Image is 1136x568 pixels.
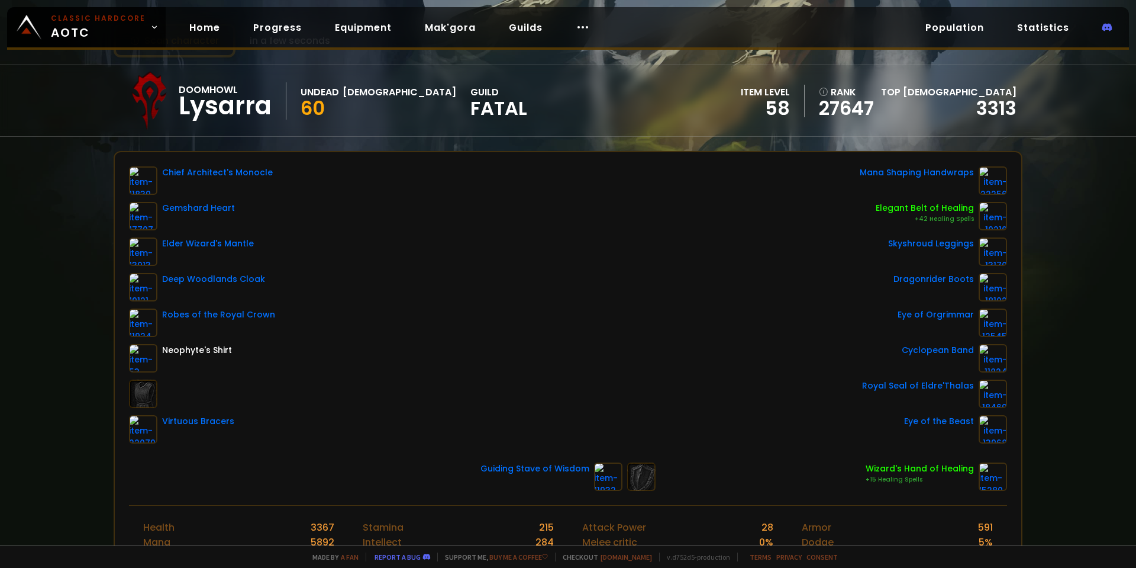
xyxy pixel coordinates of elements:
a: 27647 [819,100,874,117]
a: Consent [806,553,838,561]
div: Gemshard Heart [162,202,235,214]
img: item-15280 [979,463,1007,491]
div: Armor [802,520,831,535]
img: item-13013 [129,238,157,266]
div: Doomhowl [179,82,272,97]
img: item-11932 [594,463,622,491]
a: Terms [750,553,772,561]
div: Deep Woodlands Cloak [162,273,265,285]
a: [DOMAIN_NAME] [601,553,652,561]
div: Virtuous Bracers [162,415,234,428]
div: Elder Wizard's Mantle [162,238,254,250]
a: Statistics [1008,15,1079,40]
div: Mana [143,535,170,550]
img: item-22256 [979,166,1007,195]
div: Dragonrider Boots [893,273,974,285]
div: Guiding Stave of Wisdom [480,463,589,475]
img: item-10216 [979,202,1007,230]
div: guild [470,85,527,117]
div: 58 [741,100,790,117]
span: Checkout [555,553,652,561]
img: item-22079 [129,415,157,444]
a: Progress [244,15,311,40]
img: item-13968 [979,415,1007,444]
div: Melee critic [582,535,637,550]
img: item-18469 [979,380,1007,408]
div: 284 [535,535,554,550]
img: item-19121 [129,273,157,301]
a: Report a bug [375,553,421,561]
div: Eye of the Beast [904,415,974,428]
div: Mana Shaping Handwraps [860,166,974,179]
a: Population [916,15,993,40]
a: a fan [341,553,359,561]
a: Home [180,15,230,40]
img: item-11924 [129,309,157,337]
div: Intellect [363,535,402,550]
img: item-17707 [129,202,157,230]
div: Chief Architect's Monocle [162,166,273,179]
a: 3313 [976,95,1016,121]
span: Made by [305,553,359,561]
div: Skyshroud Leggings [888,238,974,250]
span: 60 [301,95,325,121]
div: Cyclopean Band [902,344,974,357]
div: Stamina [363,520,404,535]
div: Royal Seal of Eldre'Thalas [862,380,974,392]
div: 215 [539,520,554,535]
span: AOTC [51,13,146,41]
div: Lysarra [179,97,272,115]
img: item-11839 [129,166,157,195]
div: Undead [301,85,339,100]
span: [DEMOGRAPHIC_DATA] [903,85,1016,99]
div: Elegant Belt of Healing [876,202,974,214]
div: Eye of Orgrimmar [898,309,974,321]
div: Neophyte's Shirt [162,344,232,357]
a: Privacy [776,553,802,561]
div: rank [819,85,874,100]
div: Health [143,520,175,535]
img: item-11824 [979,344,1007,373]
img: item-12545 [979,309,1007,337]
div: [DEMOGRAPHIC_DATA] [343,85,456,100]
div: 0 % [759,535,773,550]
div: Attack Power [582,520,646,535]
div: Top [881,85,1016,100]
div: 3367 [311,520,334,535]
span: Support me, [437,553,548,561]
span: Fatal [470,100,527,117]
a: Mak'gora [415,15,485,40]
div: 591 [978,520,993,535]
img: item-13170 [979,238,1007,266]
small: Classic Hardcore [51,13,146,24]
a: Guilds [499,15,552,40]
a: Buy me a coffee [489,553,548,561]
img: item-53 [129,344,157,373]
div: 5892 [311,535,334,550]
div: Dodge [802,535,834,550]
div: Robes of the Royal Crown [162,309,275,321]
div: 28 [761,520,773,535]
span: v. d752d5 - production [659,553,730,561]
div: +15 Healing Spells [866,475,974,484]
div: 5 % [979,535,993,550]
a: Classic HardcoreAOTC [7,7,166,47]
div: Wizard's Hand of Healing [866,463,974,475]
img: item-18102 [979,273,1007,301]
div: +42 Healing Spells [876,214,974,224]
a: Equipment [325,15,401,40]
div: item level [741,85,790,100]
